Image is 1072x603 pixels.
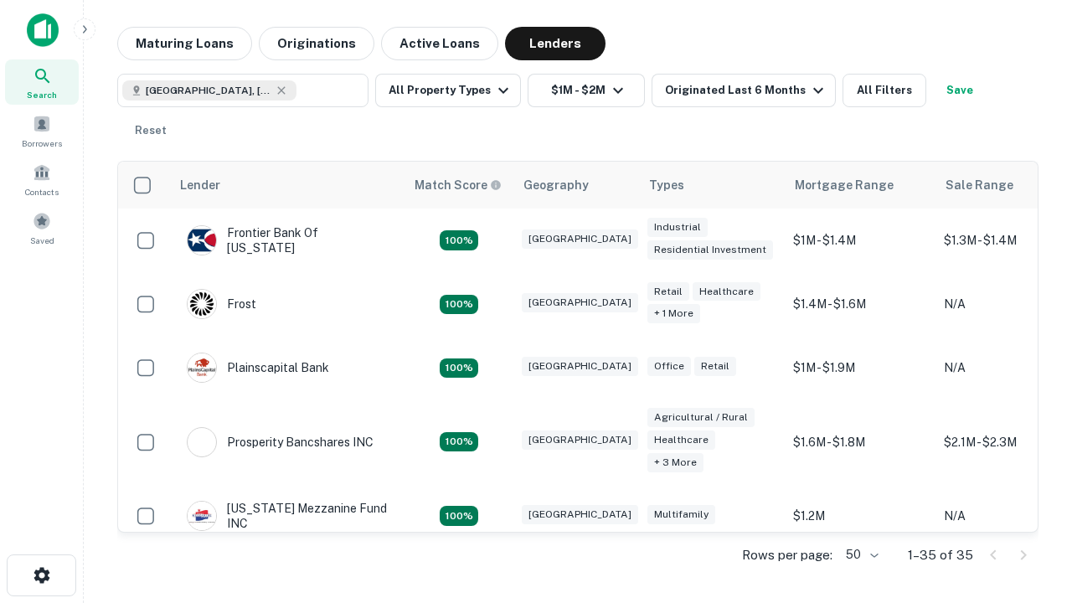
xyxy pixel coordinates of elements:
div: Residential Investment [647,240,773,260]
div: [GEOGRAPHIC_DATA] [522,357,638,376]
a: Saved [5,205,79,250]
div: Multifamily [647,505,715,524]
button: All Property Types [375,74,521,107]
td: $1M - $1.9M [785,336,935,399]
div: Mortgage Range [795,175,894,195]
img: picture [188,290,216,318]
th: Lender [170,162,405,209]
button: Lenders [505,27,606,60]
div: [GEOGRAPHIC_DATA] [522,293,638,312]
th: Mortgage Range [785,162,935,209]
div: Geography [523,175,589,195]
div: Retail [694,357,736,376]
span: Search [27,88,57,101]
div: Healthcare [693,282,760,301]
button: Save your search to get updates of matches that match your search criteria. [933,74,987,107]
div: 50 [839,543,881,567]
div: Originated Last 6 Months [665,80,828,100]
th: Types [639,162,785,209]
button: Active Loans [381,27,498,60]
div: [GEOGRAPHIC_DATA] [522,505,638,524]
div: Matching Properties: 4, hasApolloMatch: undefined [440,295,478,315]
div: [GEOGRAPHIC_DATA] [522,430,638,450]
div: Plainscapital Bank [187,353,329,383]
div: Types [649,175,684,195]
th: Capitalize uses an advanced AI algorithm to match your search with the best lender. The match sco... [405,162,513,209]
span: Saved [30,234,54,247]
div: Frost [187,289,256,319]
img: picture [188,226,216,255]
img: capitalize-icon.png [27,13,59,47]
a: Borrowers [5,108,79,153]
div: Sale Range [946,175,1013,195]
p: Rows per page: [742,545,832,565]
span: Borrowers [22,137,62,150]
div: [US_STATE] Mezzanine Fund INC [187,501,388,531]
div: Office [647,357,691,376]
div: Retail [647,282,689,301]
button: Originations [259,27,374,60]
div: Prosperity Bancshares INC [187,427,374,457]
img: picture [188,428,216,456]
button: All Filters [843,74,926,107]
span: Contacts [25,185,59,198]
img: picture [188,502,216,530]
div: Matching Properties: 6, hasApolloMatch: undefined [440,432,478,452]
div: Industrial [647,218,708,237]
td: $1M - $1.4M [785,209,935,272]
div: Healthcare [647,430,715,450]
div: Frontier Bank Of [US_STATE] [187,225,388,255]
a: Contacts [5,157,79,202]
div: [GEOGRAPHIC_DATA] [522,229,638,249]
div: Matching Properties: 5, hasApolloMatch: undefined [440,506,478,526]
td: $1.6M - $1.8M [785,399,935,484]
div: Agricultural / Rural [647,408,755,427]
div: Lender [180,175,220,195]
a: Search [5,59,79,105]
div: Capitalize uses an advanced AI algorithm to match your search with the best lender. The match sco... [415,176,502,194]
div: + 3 more [647,453,703,472]
span: [GEOGRAPHIC_DATA], [GEOGRAPHIC_DATA], [GEOGRAPHIC_DATA] [146,83,271,98]
th: Geography [513,162,639,209]
button: Originated Last 6 Months [652,74,836,107]
h6: Match Score [415,176,498,194]
iframe: Chat Widget [988,415,1072,496]
button: Reset [124,114,178,147]
td: $1.4M - $1.6M [785,272,935,336]
p: 1–35 of 35 [908,545,973,565]
div: + 1 more [647,304,700,323]
div: Matching Properties: 4, hasApolloMatch: undefined [440,230,478,250]
img: picture [188,353,216,382]
button: Maturing Loans [117,27,252,60]
td: $1.2M [785,484,935,548]
div: Matching Properties: 4, hasApolloMatch: undefined [440,358,478,379]
button: $1M - $2M [528,74,645,107]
